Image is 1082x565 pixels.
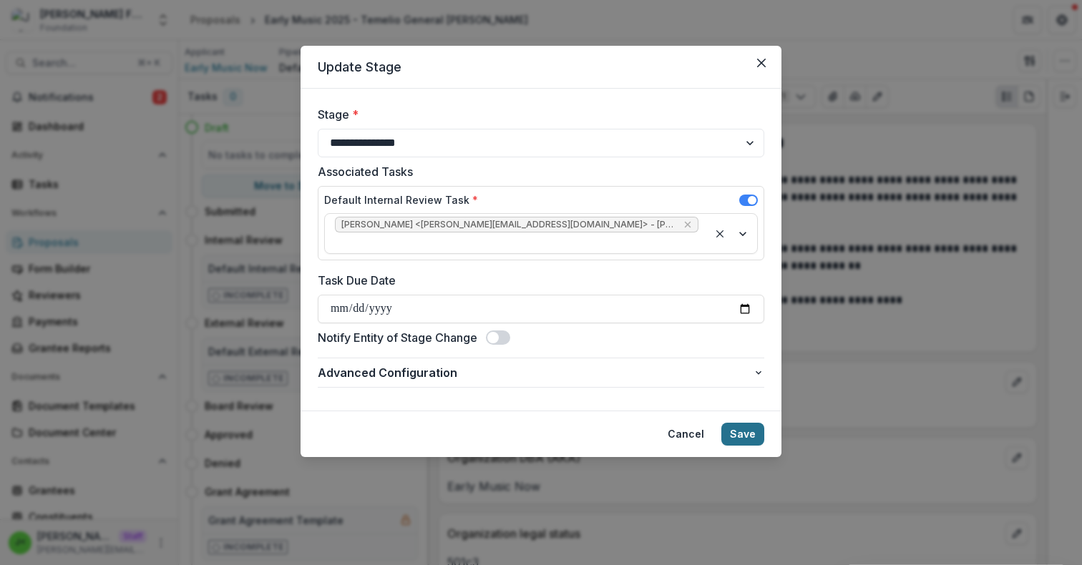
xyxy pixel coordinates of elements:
header: Update Stage [301,46,781,89]
button: Advanced Configuration [318,358,764,387]
div: Remove Julie <julie@trytemelio.com> - julie@trytemelio.com [682,217,693,232]
label: Associated Tasks [318,163,756,180]
label: Default Internal Review Task [324,192,478,207]
div: Clear selected options [711,225,728,242]
label: Stage [318,106,756,123]
span: Advanced Configuration [318,364,753,381]
button: Cancel [659,423,713,446]
label: Notify Entity of Stage Change [318,329,477,346]
button: Close [750,51,773,74]
button: Save [721,423,764,446]
label: Task Due Date [318,272,756,289]
span: [PERSON_NAME] <[PERSON_NAME][EMAIL_ADDRESS][DOMAIN_NAME]> - [PERSON_NAME][EMAIL_ADDRESS][DOMAIN_N... [341,220,678,230]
